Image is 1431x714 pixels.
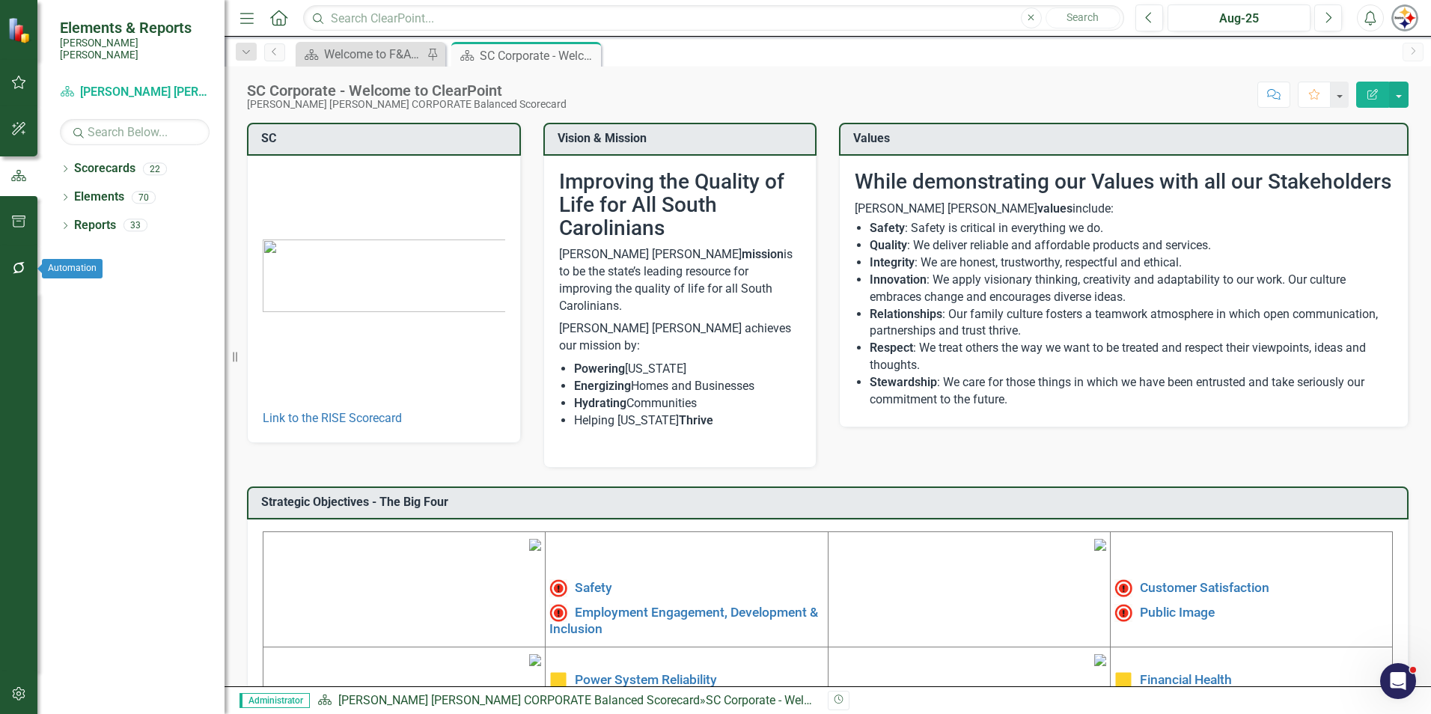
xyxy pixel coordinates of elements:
img: mceclip3%20v3.png [529,654,541,666]
strong: Thrive [679,413,713,427]
img: High Alert [1114,579,1132,597]
li: Homes and Businesses [574,378,802,395]
input: Search Below... [60,119,210,145]
img: ClearPoint Strategy [7,16,34,43]
iframe: Intercom live chat [1380,663,1416,699]
strong: mission [742,247,784,261]
strong: Integrity [870,255,915,269]
a: Scorecards [74,160,135,177]
div: » [317,692,817,710]
a: Customer Satisfaction [1140,580,1269,595]
div: Welcome to F&A Departmental Scorecard [324,45,423,64]
strong: Respect [870,341,913,355]
h3: SC [261,132,512,145]
a: Public Image [1140,604,1215,619]
li: : We deliver reliable and affordable products and services. [870,237,1393,254]
li: : We apply visionary thinking, creativity and adaptability to our work. Our culture embraces chan... [870,272,1393,306]
strong: Stewardship [870,375,937,389]
button: Aug-25 [1168,4,1311,31]
div: SC Corporate - Welcome to ClearPoint [247,82,567,99]
button: Search [1046,7,1120,28]
li: Helping [US_STATE] [574,412,802,430]
li: : We treat others the way we want to be treated and respect their viewpoints, ideas and thoughts. [870,340,1393,374]
strong: Energizing [574,379,631,393]
div: Automation [42,259,103,278]
div: SC Corporate - Welcome to ClearPoint [480,46,597,65]
strong: Hydrating [574,396,626,410]
h3: Strategic Objectives - The Big Four [261,495,1400,509]
div: 70 [132,191,156,204]
a: Link to the RISE Scorecard [263,411,402,425]
li: : We care for those things in which we have been entrusted and take seriously our commitment to t... [870,374,1393,409]
a: Financial Health [1140,672,1232,687]
p: [PERSON_NAME] [PERSON_NAME] is to be the state’s leading resource for improving the quality of li... [559,246,802,317]
a: Welcome to F&A Departmental Scorecard [299,45,423,64]
strong: Quality [870,238,907,252]
span: Search [1067,11,1099,23]
li: : Our family culture fosters a teamwork atmosphere in which open communication, partnerships and ... [870,306,1393,341]
li: Communities [574,395,802,412]
h3: Values [853,132,1400,145]
img: mceclip2%20v3.png [1094,539,1106,551]
a: Reports [74,217,116,234]
h3: Vision & Mission [558,132,808,145]
li: : Safety is critical in everything we do. [870,220,1393,237]
p: [PERSON_NAME] [PERSON_NAME] include: [855,201,1393,218]
img: Caution [549,671,567,689]
div: SC Corporate - Welcome to ClearPoint [706,693,904,707]
strong: Powering [574,361,625,376]
a: Employment Engagement, Development & Inclusion [549,604,818,635]
p: [PERSON_NAME] [PERSON_NAME] achieves our mission by: [559,317,802,358]
li: [US_STATE] [574,361,802,378]
strong: Innovation [870,272,927,287]
span: Elements & Reports [60,19,210,37]
div: 22 [143,162,167,175]
a: [PERSON_NAME] [PERSON_NAME] CORPORATE Balanced Scorecard [338,693,700,707]
li: : We are honest, trustworthy, respectful and ethical. [870,254,1393,272]
strong: Relationships [870,307,942,321]
h2: While demonstrating our Values with all our Stakeholders [855,171,1393,194]
div: Aug-25 [1173,10,1305,28]
img: Not Meeting Target [549,604,567,622]
img: mceclip4.png [1094,654,1106,666]
img: Caution [1114,671,1132,689]
img: Not Meeting Target [1114,604,1132,622]
strong: Safety [870,221,905,235]
span: Administrator [239,693,310,708]
a: Elements [74,189,124,206]
div: 33 [123,219,147,232]
div: [PERSON_NAME] [PERSON_NAME] CORPORATE Balanced Scorecard [247,99,567,110]
input: Search ClearPoint... [303,5,1124,31]
img: High Alert [549,579,567,597]
a: Power System Reliability [575,672,717,687]
small: [PERSON_NAME] [PERSON_NAME] [60,37,210,61]
img: Cambria Fayall [1391,4,1418,31]
img: mceclip1%20v4.png [529,539,541,551]
a: Safety [575,580,612,595]
strong: values [1037,201,1073,216]
a: [PERSON_NAME] [PERSON_NAME] CORPORATE Balanced Scorecard [60,84,210,101]
h2: Improving the Quality of Life for All South Carolinians [559,171,802,239]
